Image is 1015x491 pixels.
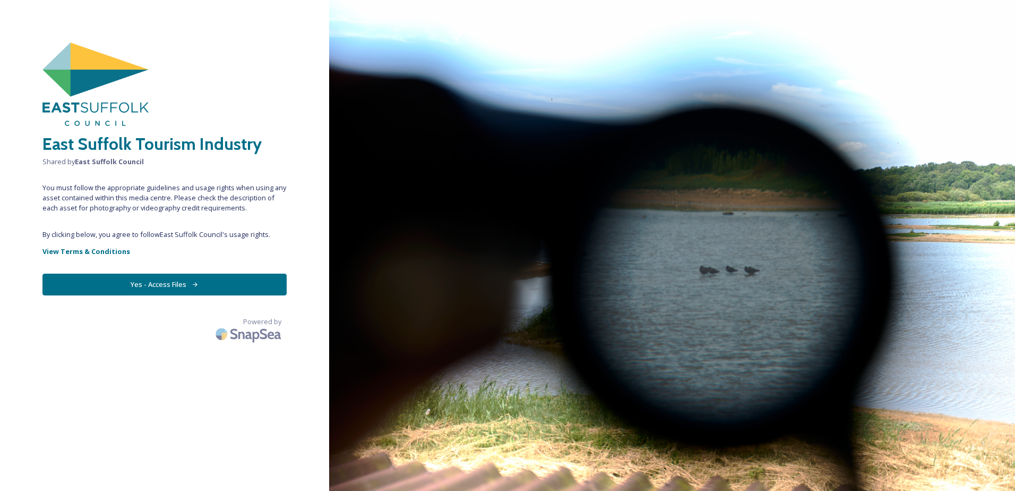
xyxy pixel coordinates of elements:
h2: East Suffolk Tourism Industry [42,131,287,157]
strong: East Suffolk Council [75,157,144,166]
img: SnapSea Logo [212,321,287,346]
button: Yes - Access Files [42,274,287,295]
img: East%20Suffolk%20Council.png [42,43,149,126]
strong: View Terms & Conditions [42,247,130,256]
span: Powered by [243,317,281,327]
span: You must follow the appropriate guidelines and usage rights when using any asset contained within... [42,183,287,214]
span: By clicking below, you agree to follow East Suffolk Council 's usage rights. [42,230,287,240]
a: View Terms & Conditions [42,245,287,258]
span: Shared by [42,157,287,167]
